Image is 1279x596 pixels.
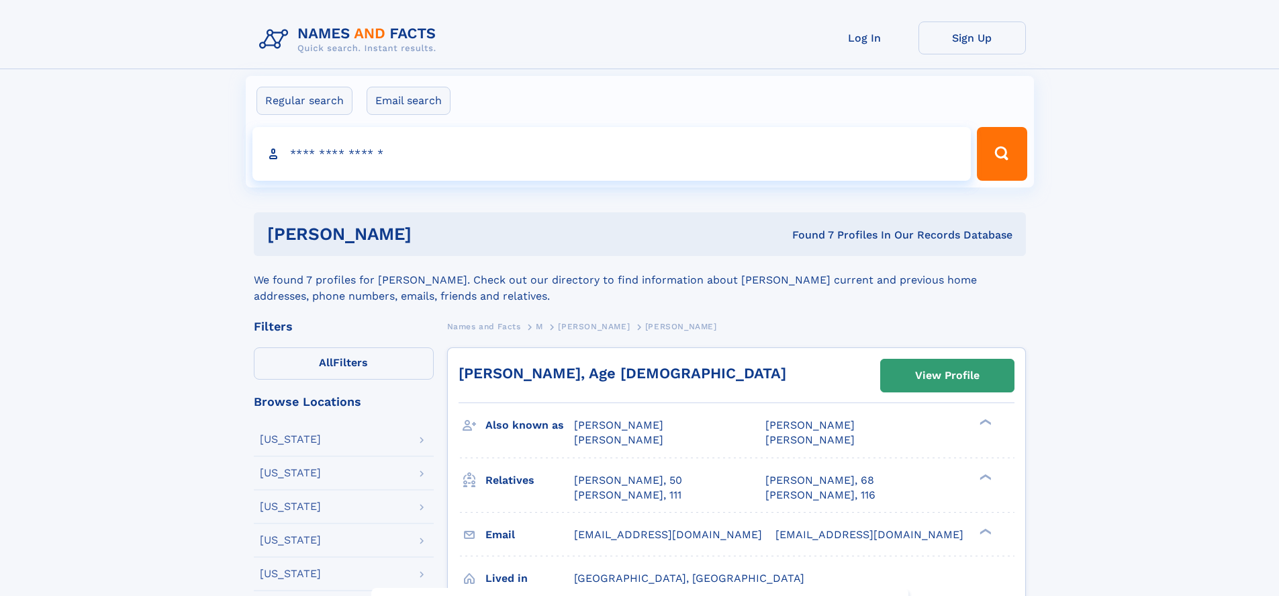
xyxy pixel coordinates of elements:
[267,226,602,243] h1: [PERSON_NAME]
[811,22,918,54] a: Log In
[765,419,855,431] span: [PERSON_NAME]
[260,568,321,579] div: [US_STATE]
[976,472,992,481] div: ❯
[765,488,875,503] a: [PERSON_NAME], 116
[254,396,434,408] div: Browse Locations
[260,468,321,478] div: [US_STATE]
[319,356,333,369] span: All
[260,535,321,546] div: [US_STATE]
[977,127,1027,181] button: Search Button
[367,87,451,115] label: Email search
[254,347,434,380] label: Filters
[574,528,762,541] span: [EMAIL_ADDRESS][DOMAIN_NAME]
[918,22,1026,54] a: Sign Up
[574,419,663,431] span: [PERSON_NAME]
[536,318,543,335] a: M
[485,567,574,590] h3: Lived in
[256,87,352,115] label: Regular search
[645,322,717,331] span: [PERSON_NAME]
[447,318,521,335] a: Names and Facts
[459,365,786,382] a: [PERSON_NAME], Age [DEMOGRAPHIC_DATA]
[485,469,574,492] h3: Relatives
[574,572,804,585] span: [GEOGRAPHIC_DATA], [GEOGRAPHIC_DATA]
[915,360,980,391] div: View Profile
[574,473,682,488] a: [PERSON_NAME], 50
[536,322,543,331] span: M
[775,528,963,541] span: [EMAIL_ADDRESS][DOMAIN_NAME]
[765,473,874,488] a: [PERSON_NAME], 68
[574,488,681,503] a: [PERSON_NAME], 111
[260,434,321,445] div: [US_STATE]
[254,256,1026,304] div: We found 7 profiles for [PERSON_NAME]. Check out our directory to find information about [PERSON_...
[765,433,855,446] span: [PERSON_NAME]
[976,418,992,427] div: ❯
[602,228,1012,243] div: Found 7 Profiles In Our Records Database
[254,321,434,333] div: Filters
[485,414,574,437] h3: Also known as
[485,523,574,546] h3: Email
[976,527,992,536] div: ❯
[254,22,447,58] img: Logo Names and Facts
[574,433,663,446] span: [PERSON_NAME]
[252,127,972,181] input: search input
[881,359,1014,392] a: View Profile
[558,322,630,331] span: [PERSON_NAME]
[558,318,630,335] a: [PERSON_NAME]
[260,501,321,512] div: [US_STATE]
